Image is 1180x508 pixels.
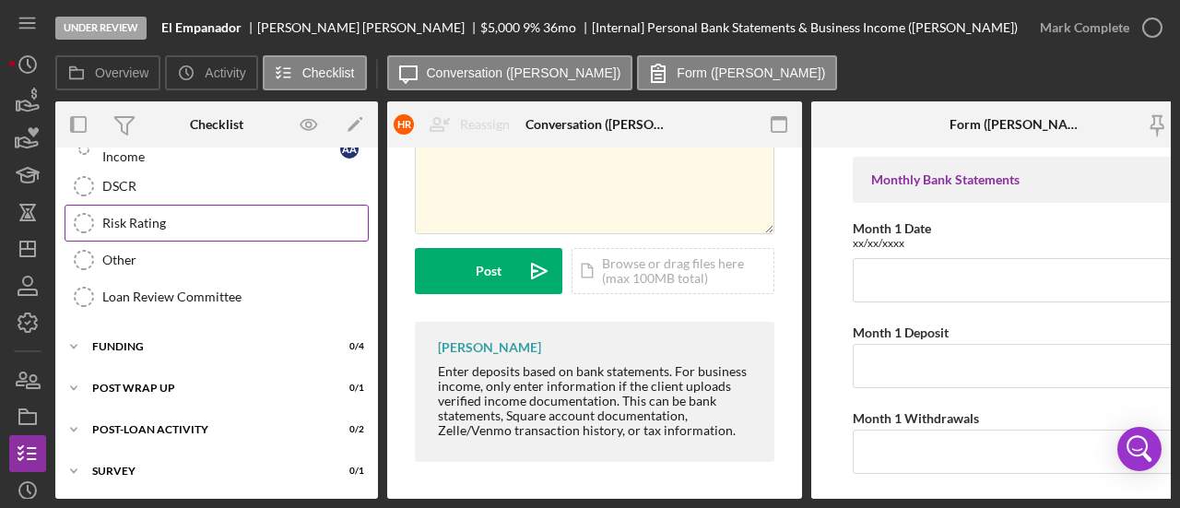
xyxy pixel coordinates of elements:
[102,179,368,194] div: DSCR
[1040,9,1129,46] div: Mark Complete
[415,248,562,294] button: Post
[438,364,756,438] div: Enter deposits based on bank statements. For business income, only enter information if the clien...
[92,383,318,394] div: Post Wrap Up
[438,340,541,355] div: [PERSON_NAME]
[427,65,621,80] label: Conversation ([PERSON_NAME])
[65,168,369,205] a: DSCR
[257,20,480,35] div: [PERSON_NAME] [PERSON_NAME]
[102,253,368,267] div: Other
[331,424,364,435] div: 0 / 2
[263,55,367,90] button: Checklist
[65,205,369,242] a: Risk Rating
[387,55,633,90] button: Conversation ([PERSON_NAME])
[55,55,160,90] button: Overview
[480,19,520,35] span: $5,000
[394,114,414,135] div: H R
[102,135,340,164] div: Personal Bank Statements & Business Income
[525,117,664,132] div: Conversation ([PERSON_NAME])
[331,383,364,394] div: 0 / 1
[1021,9,1171,46] button: Mark Complete
[476,248,501,294] div: Post
[205,65,245,80] label: Activity
[384,106,528,143] button: HRReassign
[853,325,949,340] label: Month 1 Deposit
[1117,427,1162,471] div: Open Intercom Messenger
[543,20,576,35] div: 36 mo
[102,289,368,304] div: Loan Review Committee
[161,20,242,35] b: El Empanador
[95,65,148,80] label: Overview
[853,410,979,426] label: Month 1 Withdrawals
[165,55,257,90] button: Activity
[592,20,1018,35] div: [Internal] Personal Bank Statements & Business Income ([PERSON_NAME])
[92,424,318,435] div: Post-Loan Activity
[950,117,1088,132] div: Form ([PERSON_NAME])
[523,20,540,35] div: 9 %
[460,106,510,143] div: Reassign
[65,131,369,168] a: Personal Bank Statements & Business IncomeAA
[637,55,837,90] button: Form ([PERSON_NAME])
[302,65,355,80] label: Checklist
[677,65,825,80] label: Form ([PERSON_NAME])
[92,466,318,477] div: Survey
[340,140,359,159] div: A A
[331,466,364,477] div: 0 / 1
[331,341,364,352] div: 0 / 4
[55,17,147,40] div: Under Review
[853,220,931,236] label: Month 1 Date
[92,341,318,352] div: Funding
[65,278,369,315] a: Loan Review Committee
[871,172,1166,187] div: Monthly Bank Statements
[190,117,243,132] div: Checklist
[65,242,369,278] a: Other
[102,216,368,230] div: Risk Rating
